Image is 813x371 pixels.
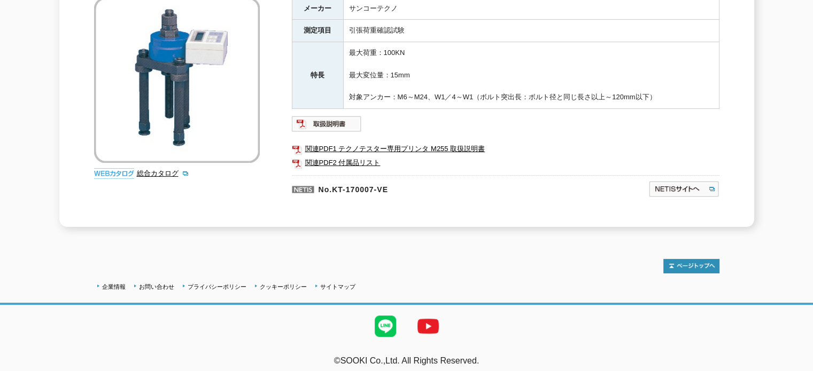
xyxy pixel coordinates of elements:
[648,180,719,198] img: NETISサイトへ
[292,115,362,132] img: 取扱説明書
[343,20,719,42] td: 引張荷重確認試験
[102,283,126,290] a: 企業情報
[663,259,719,273] img: トップページへ
[320,283,355,290] a: サイトマップ
[137,169,189,177] a: 総合カタログ
[292,42,343,109] th: 特長
[292,156,719,170] a: 関連PDF2 付属品リスト
[260,283,307,290] a: クッキーポリシー
[292,142,719,156] a: 関連PDF1 テクノテスター専用プリンタ M255 取扱説明書
[292,122,362,130] a: 取扱説明書
[94,168,134,179] img: webカタログ
[407,305,450,348] img: YouTube
[188,283,246,290] a: プライバシーポリシー
[292,175,545,201] p: No.KT-170007-VE
[343,42,719,109] td: 最大荷重：100KN 最大変位量：15mm 対象アンカー：M6～M24、W1／4～W1（ボルト突出長：ボルト径と同じ長さ以上～120mm以下）
[364,305,407,348] img: LINE
[139,283,174,290] a: お問い合わせ
[292,20,343,42] th: 測定項目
